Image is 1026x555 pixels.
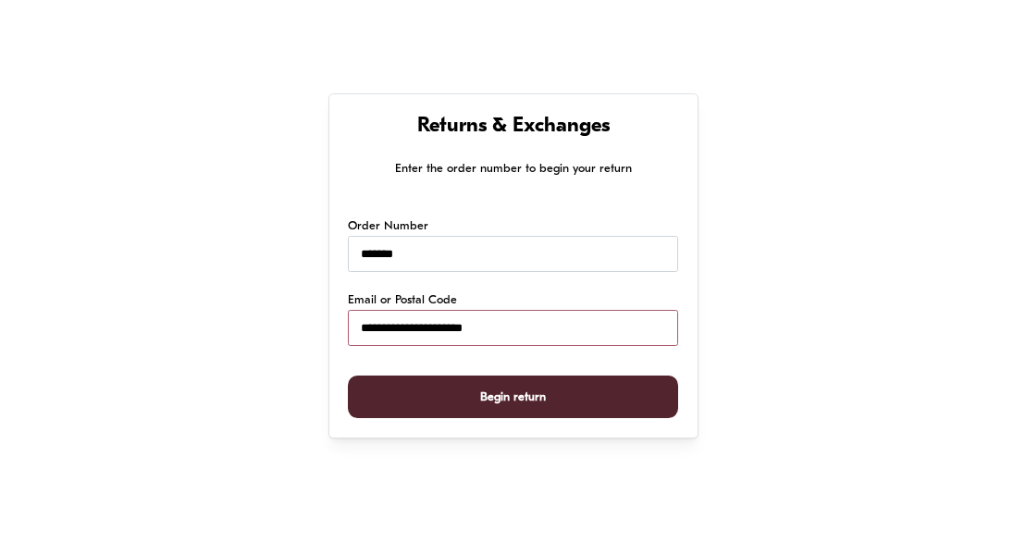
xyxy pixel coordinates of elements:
label: Order Number [348,217,428,236]
label: Email or Postal Code [348,291,457,310]
button: Begin return [348,376,677,419]
h1: Returns & Exchanges [348,114,677,141]
span: Begin return [480,376,546,418]
p: Enter the order number to begin your return [348,159,677,179]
